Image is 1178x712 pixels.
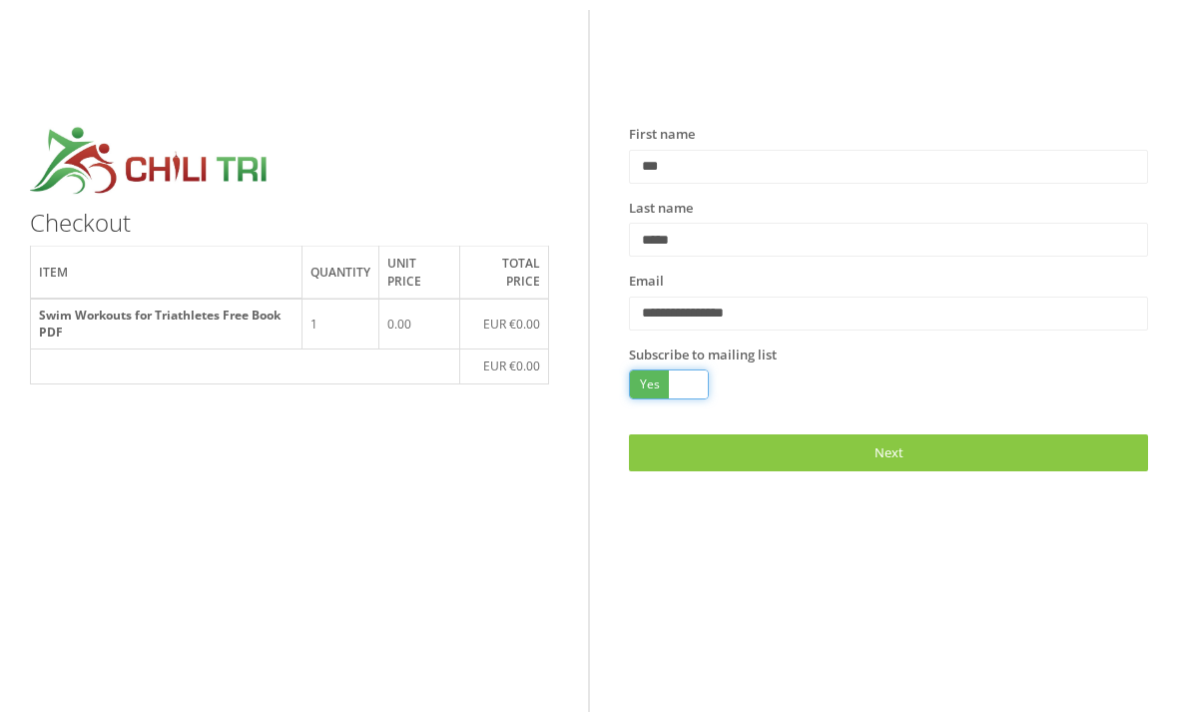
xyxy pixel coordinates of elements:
[459,350,548,383] td: EUR €0.00
[31,299,302,350] th: Swim Workouts for Triathletes Free Book PDF
[378,299,459,350] td: 0.00
[629,125,695,145] label: First name
[30,125,268,200] img: croppedchilitri.jpg
[378,247,459,299] th: Unit price
[459,299,548,350] td: EUR €0.00
[629,272,664,292] label: Email
[30,210,549,236] h3: Checkout
[301,299,378,350] td: 1
[301,247,378,299] th: Quantity
[629,434,1148,471] a: Next
[630,370,669,398] span: Yes
[629,346,777,365] label: Subscribe to mailing list
[459,247,548,299] th: Total price
[629,199,693,219] label: Last name
[31,247,302,299] th: Item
